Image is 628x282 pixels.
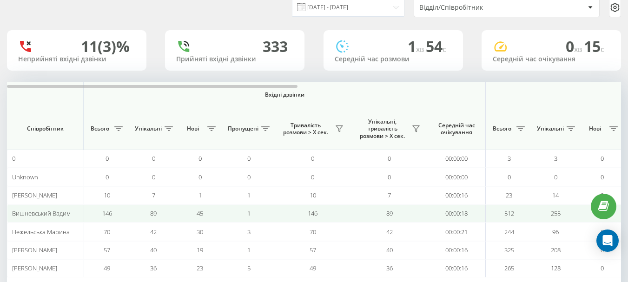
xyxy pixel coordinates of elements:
span: 0 [601,173,604,181]
td: 00:00:16 [428,259,486,277]
span: [PERSON_NAME] [12,191,57,199]
span: 40 [386,246,393,254]
span: 146 [102,209,112,217]
span: 0 [554,173,557,181]
div: Відділ/Співробітник [419,4,530,12]
span: [PERSON_NAME] [12,246,57,254]
span: 0 [508,173,511,181]
span: Unknown [12,173,38,181]
td: 00:00:00 [428,168,486,186]
span: 0 [388,154,391,163]
div: 11 (3)% [81,38,130,55]
span: 208 [551,246,561,254]
td: 00:00:00 [428,150,486,168]
span: Середній час очікування [435,122,478,136]
td: 00:00:16 [428,186,486,204]
span: c [601,44,604,54]
div: Середній час розмови [335,55,452,63]
span: Співробітник [15,125,75,132]
span: 0 [311,154,314,163]
span: 0 [152,173,155,181]
span: 36 [386,264,393,272]
div: 333 [263,38,288,55]
span: [PERSON_NAME] [12,264,57,272]
span: 244 [504,228,514,236]
span: c [443,44,446,54]
span: Нежельська Марина [12,228,70,236]
span: 0 [152,154,155,163]
span: 0 [601,228,604,236]
span: 19 [197,246,203,254]
span: Нові [583,125,607,132]
span: 0 [566,36,584,56]
span: 89 [386,209,393,217]
span: 5 [247,264,251,272]
span: Всього [490,125,514,132]
span: 0 [247,173,251,181]
span: 70 [104,228,110,236]
span: 146 [308,209,317,217]
span: 7 [152,191,155,199]
span: 0 [247,154,251,163]
span: 49 [104,264,110,272]
span: 42 [150,228,157,236]
span: 0 [388,173,391,181]
div: Неприйняті вхідні дзвінки [18,55,135,63]
span: 1 [247,209,251,217]
span: 57 [104,246,110,254]
span: 0 [106,173,109,181]
div: Open Intercom Messenger [596,230,619,252]
span: 1 [247,246,251,254]
span: Унікальні [537,125,564,132]
span: 10 [104,191,110,199]
span: 1 [408,36,426,56]
span: 255 [551,209,561,217]
span: 325 [504,246,514,254]
span: 0 [106,154,109,163]
span: 57 [310,246,316,254]
span: 70 [310,228,316,236]
td: 00:00:16 [428,241,486,259]
span: 0 [311,173,314,181]
span: 3 [554,154,557,163]
span: хв [416,44,426,54]
span: 30 [197,228,203,236]
span: 0 [198,173,202,181]
span: 96 [552,228,559,236]
span: 0 [198,154,202,163]
span: 42 [386,228,393,236]
span: 54 [426,36,446,56]
td: 00:00:18 [428,204,486,223]
span: 0 [601,191,604,199]
span: 128 [551,264,561,272]
span: хв [574,44,584,54]
span: Унікальні [135,125,162,132]
span: 36 [150,264,157,272]
span: 45 [197,209,203,217]
span: 89 [150,209,157,217]
span: 10 [310,191,316,199]
span: 49 [310,264,316,272]
span: 23 [197,264,203,272]
span: 14 [552,191,559,199]
div: Середній час очікування [493,55,610,63]
span: 512 [504,209,514,217]
span: 3 [247,228,251,236]
span: 3 [508,154,511,163]
span: 23 [506,191,512,199]
span: Унікальні, тривалість розмови > Х сек. [356,118,409,140]
span: 15 [584,36,604,56]
span: 0 [601,154,604,163]
span: 0 [601,264,604,272]
div: Прийняті вхідні дзвінки [176,55,293,63]
span: 7 [388,191,391,199]
span: Тривалість розмови > Х сек. [279,122,332,136]
span: 1 [198,191,202,199]
span: Вхідні дзвінки [108,91,461,98]
span: 265 [504,264,514,272]
span: Нові [181,125,205,132]
td: 00:00:21 [428,223,486,241]
span: Всього [88,125,112,132]
span: 1 [247,191,251,199]
span: 0 [12,154,15,163]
